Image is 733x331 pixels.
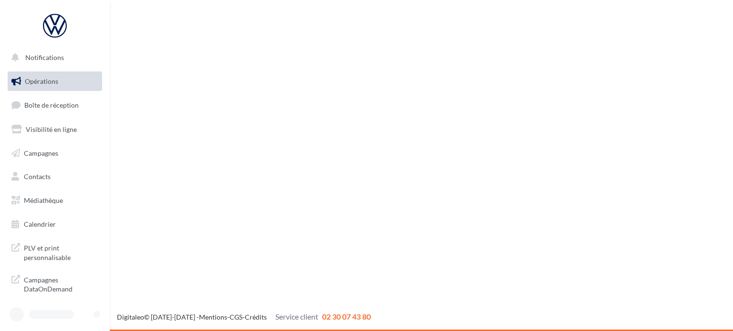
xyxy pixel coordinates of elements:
[24,149,58,157] span: Campagnes
[117,313,144,321] a: Digitaleo
[24,172,51,181] span: Contacts
[230,313,242,321] a: CGS
[199,313,227,321] a: Mentions
[6,214,104,234] a: Calendrier
[6,167,104,187] a: Contacts
[6,120,104,140] a: Visibilité en ligne
[6,143,104,163] a: Campagnes
[6,95,104,115] a: Boîte de réception
[24,196,63,204] span: Médiathèque
[24,273,98,294] span: Campagnes DataOnDemand
[6,238,104,266] a: PLV et print personnalisable
[25,77,58,85] span: Opérations
[6,191,104,211] a: Médiathèque
[25,53,64,61] span: Notifications
[24,241,98,262] span: PLV et print personnalisable
[26,125,77,133] span: Visibilité en ligne
[6,48,100,68] button: Notifications
[245,313,267,321] a: Crédits
[6,71,104,91] a: Opérations
[322,312,371,321] span: 02 30 07 43 80
[24,220,56,228] span: Calendrier
[6,270,104,298] a: Campagnes DataOnDemand
[275,312,318,321] span: Service client
[117,313,371,321] span: © [DATE]-[DATE] - - -
[24,101,79,109] span: Boîte de réception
